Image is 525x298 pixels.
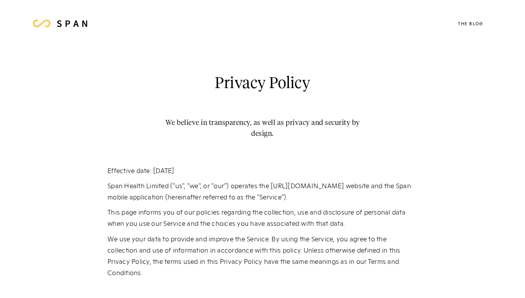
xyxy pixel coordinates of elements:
[458,21,483,26] div: The Blog
[107,206,418,229] p: This page informs you of our policies regarding the collection, use and disclosure of personal da...
[215,72,310,96] h2: Privacy Policy
[156,118,369,139] h2: We believe in transparency, as well as privacy and security by design.
[446,8,495,39] a: The Blog
[107,165,418,176] p: Effective date: [DATE]
[107,180,418,202] p: Span Health Limited ("us", "we", or "our") operates the [URL][DOMAIN_NAME] website and the Span m...
[107,233,418,278] p: We use your data to provide and improve the Service. By using the Service, you agree to the colle...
